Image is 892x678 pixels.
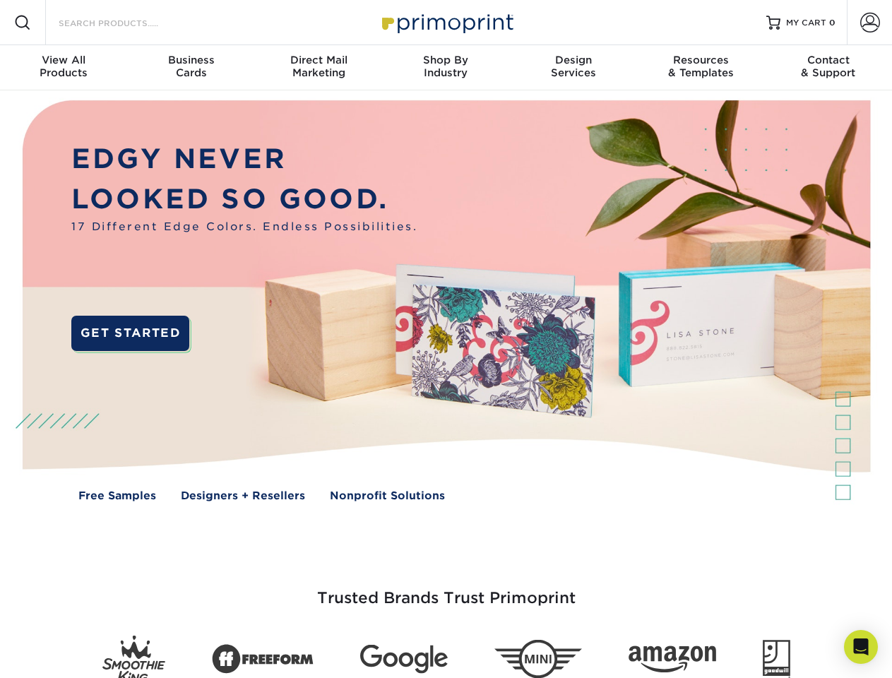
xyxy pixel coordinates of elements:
div: Services [510,54,637,79]
span: 0 [829,18,835,28]
p: LOOKED SO GOOD. [71,179,417,220]
span: Design [510,54,637,66]
span: 17 Different Edge Colors. Endless Possibilities. [71,219,417,235]
a: Designers + Resellers [181,488,305,504]
a: Shop ByIndustry [382,45,509,90]
a: BusinessCards [127,45,254,90]
a: Direct MailMarketing [255,45,382,90]
a: Nonprofit Solutions [330,488,445,504]
span: Direct Mail [255,54,382,66]
span: Business [127,54,254,66]
div: Cards [127,54,254,79]
span: Contact [765,54,892,66]
a: Resources& Templates [637,45,764,90]
div: Industry [382,54,509,79]
div: Open Intercom Messenger [844,630,878,664]
img: Google [360,645,448,674]
div: & Support [765,54,892,79]
a: DesignServices [510,45,637,90]
img: Goodwill [763,640,790,678]
img: Amazon [629,646,716,673]
span: MY CART [786,17,826,29]
div: Marketing [255,54,382,79]
span: Shop By [382,54,509,66]
div: & Templates [637,54,764,79]
p: EDGY NEVER [71,139,417,179]
input: SEARCH PRODUCTS..... [57,14,195,31]
a: Free Samples [78,488,156,504]
img: Primoprint [376,7,517,37]
a: Contact& Support [765,45,892,90]
a: GET STARTED [71,316,189,351]
span: Resources [637,54,764,66]
h3: Trusted Brands Trust Primoprint [33,555,860,624]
